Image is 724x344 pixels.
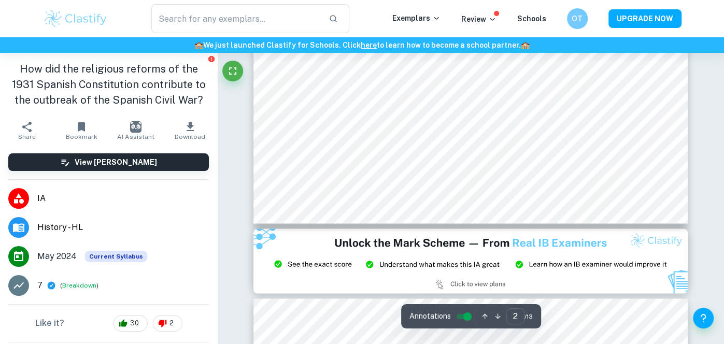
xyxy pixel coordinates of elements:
button: View [PERSON_NAME] [8,153,209,171]
p: Review [461,13,496,25]
button: Download [163,116,217,145]
span: 30 [124,318,145,328]
span: AI Assistant [117,133,154,140]
button: OT [567,8,588,29]
button: Help and Feedback [693,308,714,328]
span: May 2024 [37,250,77,263]
span: History - HL [37,221,209,234]
button: Bookmark [54,116,109,145]
span: Current Syllabus [85,251,147,262]
h6: Like it? [35,317,64,329]
h1: How did the religious reforms of the 1931 Spanish Constitution contribute to the outbreak of the ... [8,61,209,108]
span: / 13 [524,312,533,321]
img: Clastify logo [43,8,109,29]
span: 🏫 [521,41,530,49]
span: Share [18,133,36,140]
h6: OT [571,13,583,24]
p: 7 [37,279,42,292]
span: Bookmark [66,133,97,140]
span: 2 [164,318,179,328]
span: ( ) [60,281,98,291]
span: 🏫 [194,41,203,49]
button: UPGRADE NOW [608,9,682,28]
button: Report issue [207,55,215,63]
span: IA [37,192,209,205]
p: Exemplars [392,12,441,24]
button: Breakdown [62,281,96,290]
img: AI Assistant [130,121,141,133]
h6: We just launched Clastify for Schools. Click to learn how to become a school partner. [2,39,722,51]
button: Fullscreen [222,61,243,81]
h6: View [PERSON_NAME] [75,156,157,168]
img: Ad [253,228,688,294]
div: 30 [113,315,148,332]
a: Schools [517,15,546,23]
a: here [361,41,377,49]
div: 2 [153,315,182,332]
span: Download [175,133,205,140]
span: Annotations [409,311,451,322]
input: Search for any exemplars... [151,4,321,33]
div: This exemplar is based on the current syllabus. Feel free to refer to it for inspiration/ideas wh... [85,251,147,262]
button: AI Assistant [109,116,163,145]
